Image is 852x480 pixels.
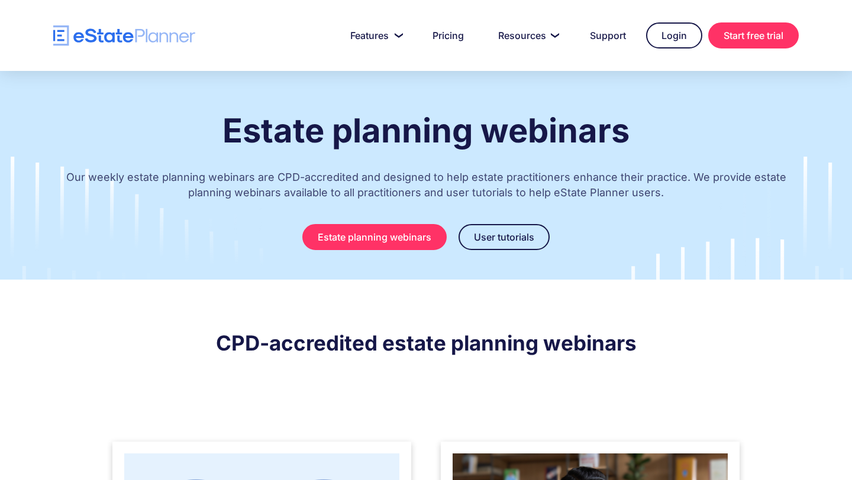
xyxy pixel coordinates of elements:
a: Start free trial [708,22,799,48]
a: Login [646,22,702,48]
a: Support [576,24,640,47]
p: Our weekly estate planning webinars are CPD-accredited and designed to help estate practitioners ... [53,158,799,218]
a: home [53,25,195,46]
a: Features [336,24,412,47]
a: Pricing [418,24,478,47]
a: Estate planning webinars [302,224,447,250]
a: User tutorials [459,224,550,250]
a: Resources [484,24,570,47]
strong: Estate planning webinars [222,111,630,151]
